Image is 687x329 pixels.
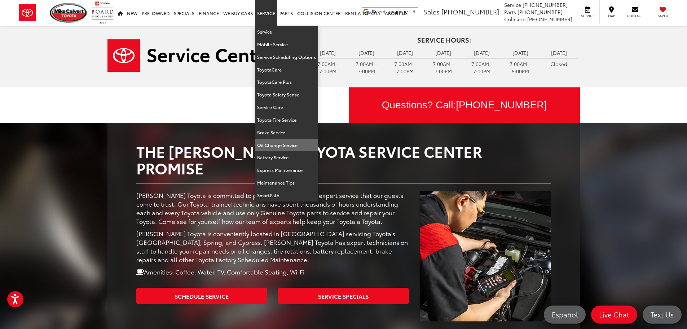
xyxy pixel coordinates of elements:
[309,58,347,77] td: 7:00AM - 7:00PM
[349,87,580,123] div: Questions? Call:
[386,47,424,58] td: [DATE]
[255,88,318,101] a: Toyota Safety Sense
[595,310,633,319] span: Live Chat
[527,16,572,23] span: [PHONE_NUMBER]
[136,191,409,225] p: [PERSON_NAME] Toyota is committed to providing the care and expert service that our guests come t...
[255,101,318,114] a: Service Care
[255,151,318,164] a: Battery Service
[463,47,501,58] td: [DATE]
[591,306,637,324] a: Live Chat
[349,87,580,123] a: Questions? Call:[PHONE_NUMBER]
[107,39,298,72] a: Service Center | Mike Calvert Toyota in Houston TX
[655,13,671,18] span: Saved
[278,288,409,304] a: Service Specials
[255,64,318,76] a: ToyotaCare
[255,114,318,126] a: Toyota Tire Service
[136,143,551,176] h2: The [PERSON_NAME] Toyota Service Center Promise
[603,13,619,18] span: Map
[647,310,677,319] span: Text Us
[255,38,318,51] a: Mobile Service
[504,1,521,8] span: Service
[255,26,318,38] a: Service
[386,58,424,77] td: 7:00AM - 7:00PM
[347,58,386,77] td: 7:00AM - 7:00PM
[423,7,440,16] span: Sales
[309,36,580,44] h4: Service Hours:
[255,126,318,139] a: Brake Service
[504,8,516,16] span: Parts
[136,229,409,264] p: [PERSON_NAME] Toyota is conveniently located in [GEOGRAPHIC_DATA] servicing Toyota's [GEOGRAPHIC_...
[255,139,318,152] a: Oil Change Service
[412,9,417,14] span: ▼
[255,164,318,177] a: Express Maintenance
[255,189,318,202] a: SmartPath
[501,58,540,77] td: 7:00AM - 5:00PM
[136,288,267,304] a: Schedule Service
[107,39,274,72] img: Service Center | Mike Calvert Toyota in Houston TX
[420,191,551,321] img: Service Center | Mike Calvert Toyota in Houston TX
[255,51,318,64] a: Service Scheduling Options
[643,306,682,324] a: Text Us
[255,177,318,189] a: Maintenance Tips
[136,267,409,276] p: Amenities: Coffee, Water, TV, Comfortable Seating, Wi-Fi
[580,13,596,18] span: Service
[456,99,547,111] span: [PHONE_NUMBER]
[309,47,347,58] td: [DATE]
[501,47,540,58] td: [DATE]
[347,47,386,58] td: [DATE]
[518,8,563,16] span: [PHONE_NUMBER]
[463,58,501,77] td: 7:00AM - 7:00PM
[523,1,568,8] span: [PHONE_NUMBER]
[544,306,586,324] a: Español
[540,58,578,69] td: Closed
[441,7,499,16] span: [PHONE_NUMBER]
[424,47,463,58] td: [DATE]
[50,3,88,23] img: Mike Calvert Toyota
[627,13,643,18] span: Contact
[504,16,526,23] span: Collision
[255,76,318,88] a: ToyotaCare Plus
[548,310,581,319] span: Español
[424,58,463,77] td: 7:00AM - 7:00PM
[540,47,578,58] td: [DATE]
